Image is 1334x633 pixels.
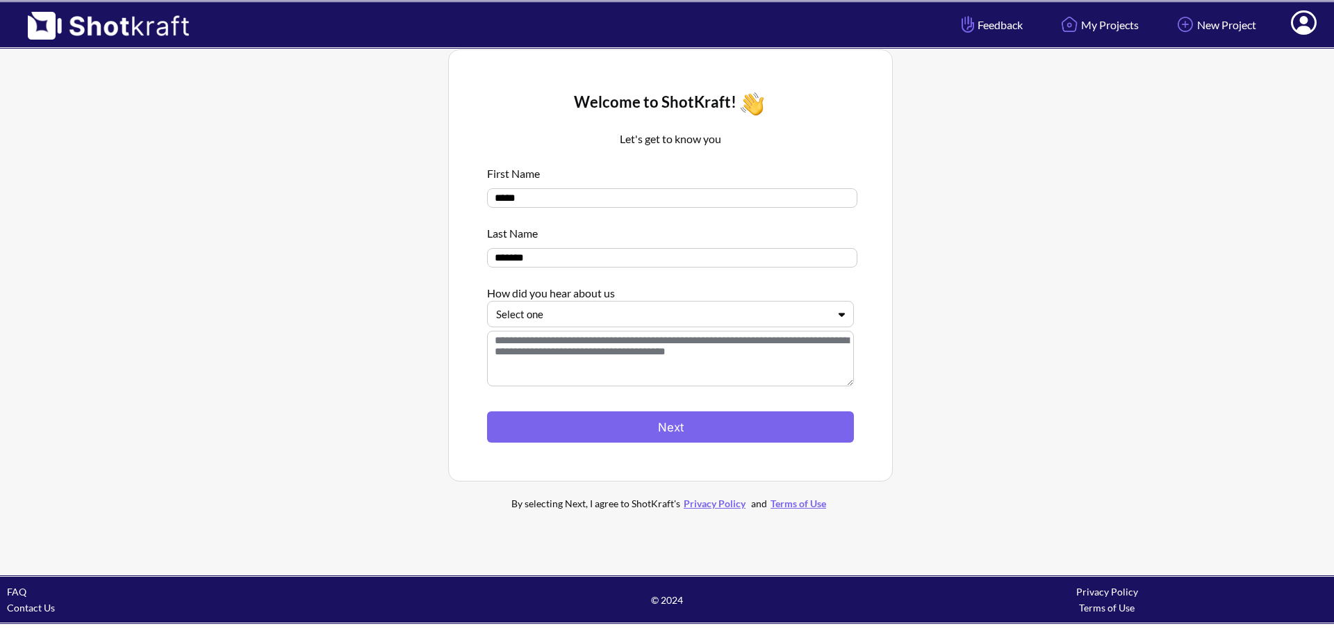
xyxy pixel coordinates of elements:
img: Add Icon [1174,13,1197,36]
div: Privacy Policy [887,584,1327,600]
a: FAQ [7,586,26,598]
div: Last Name [487,218,854,241]
img: Wave Icon [736,88,768,120]
button: Next [487,411,854,443]
div: Terms of Use [887,600,1327,616]
span: © 2024 [447,592,887,608]
a: Terms of Use [767,498,830,509]
img: Home Icon [1057,13,1081,36]
a: Contact Us [7,602,55,614]
img: Hand Icon [958,13,978,36]
div: First Name [487,158,854,181]
div: Welcome to ShotKraft! [487,88,854,120]
div: By selecting Next, I agree to ShotKraft's and [483,495,858,511]
a: Privacy Policy [680,498,749,509]
a: New Project [1163,6,1267,43]
a: My Projects [1047,6,1149,43]
span: Feedback [958,17,1023,33]
p: Let's get to know you [487,131,854,147]
div: How did you hear about us [487,278,854,301]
